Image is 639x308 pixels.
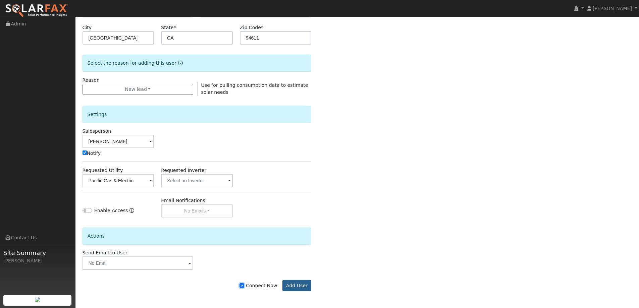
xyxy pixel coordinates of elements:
a: Enable Access [129,207,134,218]
label: Zip Code [240,24,263,31]
label: Email Notifications [161,197,205,204]
input: Connect Now [239,283,244,288]
input: Select a Utility [83,174,154,187]
span: Use for pulling consumption data to estimate solar needs [201,82,308,95]
label: State [161,24,176,31]
label: Enable Access [94,207,128,214]
img: retrieve [35,297,40,302]
span: Required [173,25,176,30]
label: Notify [83,150,101,157]
label: Reason [83,77,100,84]
div: Actions [83,228,312,245]
label: Send Email to User [83,249,127,256]
a: Reason for new user [176,60,183,66]
label: City [83,24,92,31]
input: No Email [83,256,194,270]
button: Add User [282,280,312,291]
img: SolarFax [5,4,68,18]
div: [PERSON_NAME] [3,257,72,264]
span: [PERSON_NAME] [593,6,632,11]
div: Settings [83,106,312,123]
div: Select the reason for adding this user [83,55,312,72]
input: Select an Inverter [161,174,233,187]
label: Connect Now [239,282,277,289]
button: New lead [83,84,194,95]
input: Notify [83,150,87,155]
label: Salesperson [83,128,111,135]
span: Required [261,25,263,30]
input: Select a User [83,135,154,148]
label: Requested Inverter [161,167,206,174]
span: Site Summary [3,248,72,257]
label: Requested Utility [83,167,123,174]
